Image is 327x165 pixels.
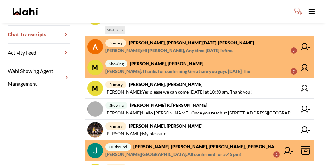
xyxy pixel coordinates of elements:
[105,47,233,54] span: [PERSON_NAME] : Hi [PERSON_NAME], Any time [DATE] is fine.
[13,8,38,15] a: Wahi homepage
[105,122,126,130] span: primary
[105,67,250,75] span: [PERSON_NAME] : Thanks for confirming Great see you guys [DATE] Thx
[133,144,320,149] strong: [PERSON_NAME], [PERSON_NAME], [PERSON_NAME], [PERSON_NAME], [PERSON_NAME]
[130,61,203,66] strong: [PERSON_NAME], [PERSON_NAME]
[105,130,166,137] span: [PERSON_NAME] : My pleasure
[85,140,314,161] a: outbound[PERSON_NAME], [PERSON_NAME], [PERSON_NAME], [PERSON_NAME], [PERSON_NAME][PERSON_NAME][GE...
[87,101,103,117] img: chat avatar
[130,102,207,108] strong: [PERSON_NAME] R, [PERSON_NAME]
[87,81,103,96] div: M
[8,62,70,93] a: Wahi Showing Agent Management
[291,47,297,54] div: 3
[87,39,103,54] img: chat avatar
[105,60,127,67] span: showing
[305,5,318,18] button: Toggle open navigation menu
[105,81,126,88] span: primary
[129,123,202,129] strong: [PERSON_NAME], [PERSON_NAME]
[129,40,254,45] strong: [PERSON_NAME], [PERSON_NAME][DATE], [PERSON_NAME]
[129,82,202,87] strong: [PERSON_NAME], [PERSON_NAME]
[105,26,125,34] span: ARCHIVED
[8,44,70,62] a: Activity Feed
[87,143,103,158] img: chat avatar
[105,151,241,158] span: [PERSON_NAME][GEOGRAPHIC_DATA] : All confirmed for 5:45 pm!
[85,57,314,78] a: Mshowing[PERSON_NAME], [PERSON_NAME][PERSON_NAME]:Thanks for confirming Great see you guys [DATE]...
[105,109,297,117] span: [PERSON_NAME] : Hello [PERSON_NAME], Once you reach at [STREET_ADDRESS][GEOGRAPHIC_DATA] me know ...
[105,143,131,151] span: outbound
[85,99,314,120] a: showing[PERSON_NAME] R, [PERSON_NAME][PERSON_NAME]:Hello [PERSON_NAME], Once you reach at [STREET...
[291,68,297,75] div: 7
[87,122,103,137] img: chat avatar
[85,36,314,57] a: primary[PERSON_NAME], [PERSON_NAME][DATE], [PERSON_NAME][PERSON_NAME]:Hi [PERSON_NAME], Any time ...
[105,102,127,109] span: showing
[105,88,252,96] span: [PERSON_NAME] : Yes please we can come [DATE] at 10:30 am. Thank you!
[273,151,280,158] div: 2
[85,120,314,140] a: primary[PERSON_NAME], [PERSON_NAME][PERSON_NAME]:My pleasure
[87,60,103,75] div: M
[105,39,126,47] span: primary
[85,78,314,99] a: Mprimary[PERSON_NAME], [PERSON_NAME][PERSON_NAME]:Yes please we can come [DATE] at 10:30 am. Than...
[8,26,70,44] a: Chat Transcripts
